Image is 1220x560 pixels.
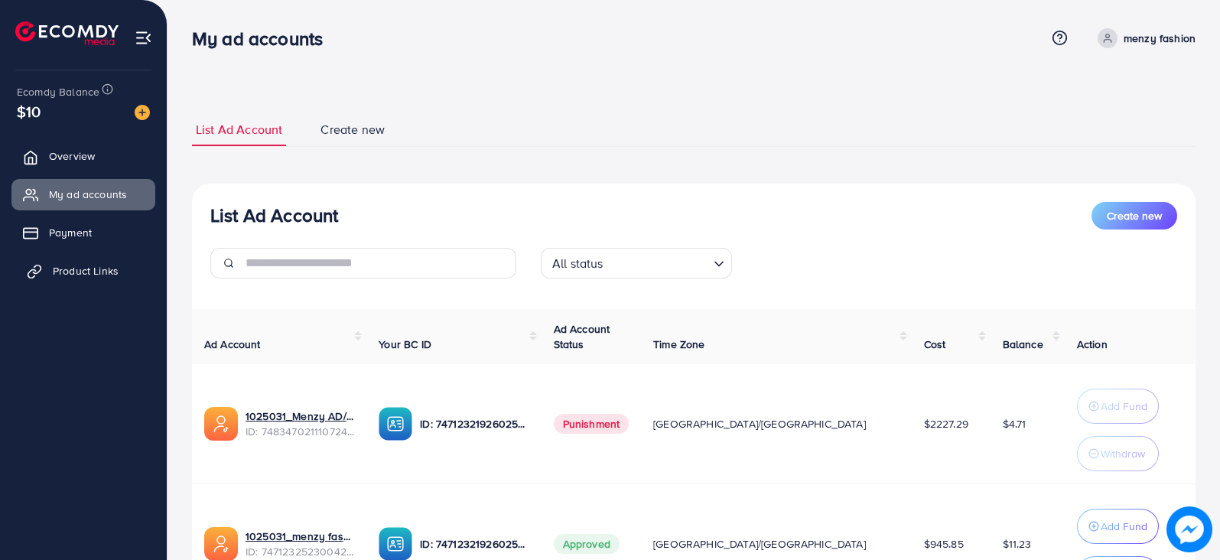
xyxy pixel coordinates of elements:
span: Cost [924,337,946,352]
img: image [135,105,150,120]
span: Ad Account Status [554,321,610,352]
span: Punishment [554,414,630,434]
span: Action [1077,337,1108,352]
span: Payment [49,225,92,240]
a: Overview [11,141,155,171]
div: <span class='underline'>1025031_menzy fashion_1739531882176</span></br>7471232523004248081 [246,529,354,560]
h3: List Ad Account [210,204,338,226]
a: 1025031_menzy fashion_1739531882176 [246,529,354,544]
div: <span class='underline'>1025031_Menzy AD/AC 2_1742381195367</span></br>7483470211107242001 [246,409,354,440]
img: ic-ads-acc.e4c84228.svg [204,407,238,441]
span: Your BC ID [379,337,431,352]
p: ID: 7471232192602521601 [420,415,529,433]
p: menzy fashion [1124,29,1196,47]
button: Withdraw [1077,436,1159,471]
p: Withdraw [1101,444,1145,463]
img: image [1166,506,1212,552]
p: ID: 7471232192602521601 [420,535,529,553]
button: Create new [1091,202,1177,230]
span: Balance [1003,337,1043,352]
span: Create new [320,121,385,138]
p: Add Fund [1101,397,1147,415]
span: All status [549,252,607,275]
span: $10 [17,100,41,122]
img: ic-ba-acc.ded83a64.svg [379,407,412,441]
a: Product Links [11,256,155,286]
span: $11.23 [1003,536,1032,552]
span: ID: 7471232523004248081 [246,544,354,559]
span: Overview [49,148,95,164]
span: ID: 7483470211107242001 [246,424,354,439]
a: My ad accounts [11,179,155,210]
p: Add Fund [1101,517,1147,536]
span: $4.71 [1003,416,1026,431]
div: Search for option [541,248,732,278]
span: Approved [554,534,620,554]
a: 1025031_Menzy AD/AC 2_1742381195367 [246,409,354,424]
span: $2227.29 [924,416,968,431]
button: Add Fund [1077,389,1159,424]
a: Payment [11,217,155,248]
h3: My ad accounts [192,28,335,50]
a: menzy fashion [1091,28,1196,48]
button: Add Fund [1077,509,1159,544]
span: Time Zone [653,337,704,352]
span: Product Links [53,263,119,278]
span: $945.85 [924,536,964,552]
img: logo [15,21,119,45]
img: menu [135,29,152,47]
input: Search for option [608,249,708,275]
span: List Ad Account [196,121,282,138]
span: Ecomdy Balance [17,84,99,99]
span: [GEOGRAPHIC_DATA]/[GEOGRAPHIC_DATA] [653,416,866,431]
span: Ad Account [204,337,261,352]
span: Create new [1107,208,1162,223]
span: My ad accounts [49,187,127,202]
span: [GEOGRAPHIC_DATA]/[GEOGRAPHIC_DATA] [653,536,866,552]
